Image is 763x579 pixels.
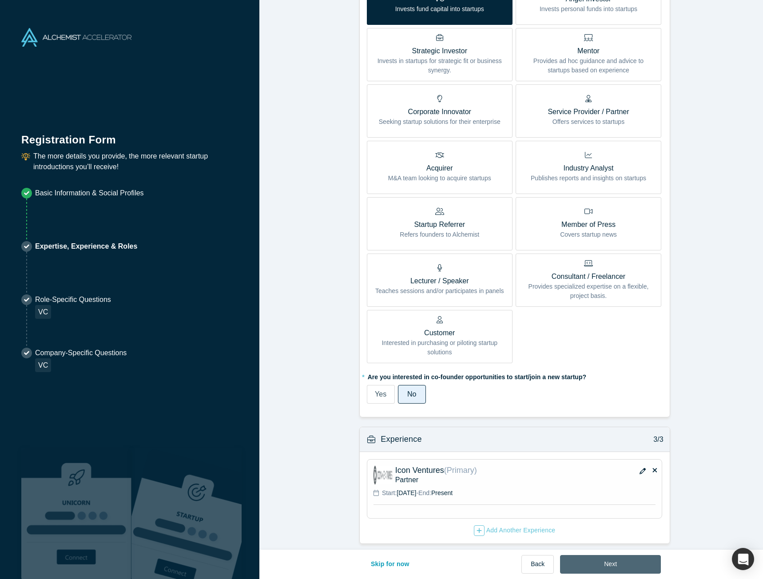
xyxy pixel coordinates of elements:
p: Covers startup news [560,230,617,239]
p: Refers founders to Alchemist [400,230,479,239]
span: Start: [382,489,397,496]
p: Partner [395,475,656,484]
p: Customer [374,328,506,338]
h3: Experience [381,433,422,445]
span: [DATE] [397,489,416,496]
p: Role-Specific Questions [35,294,111,305]
div: Add Another Experience [474,525,556,536]
p: Expertise, Experience & Roles [35,241,137,252]
div: VC [35,358,51,372]
p: Company-Specific Questions [35,348,127,358]
p: Teaches sessions and/or participates in panels [375,286,504,296]
p: The more details you provide, the more relevant startup introductions you’ll receive! [33,151,238,172]
p: Industry Analyst [531,163,646,174]
h1: Registration Form [21,123,238,148]
p: Strategic Investor [374,46,506,56]
p: Startup Referrer [400,219,479,230]
p: Basic Information & Social Profiles [35,188,144,198]
img: Prism AI [131,448,242,579]
p: Invests in startups for strategic fit or business synergy. [374,56,506,75]
p: Provides specialized expertise on a flexible, project basis. [522,282,655,301]
p: Invests personal funds into startups [540,4,637,14]
button: Skip for now [362,555,419,574]
p: Provides ad hoc guidance and advice to startups based on experience [522,56,655,75]
p: Interested in purchasing or piloting startup solutions [374,338,506,357]
button: Add Another Experience [473,525,556,536]
div: VC [35,305,51,319]
img: Alchemist Accelerator Logo [21,28,131,47]
label: Are you interested in co-founder opportunities to start/join a new startup? [367,369,663,382]
span: No [407,390,416,398]
p: Offers services to startups [548,117,629,127]
p: 3/3 [649,434,664,445]
p: Corporate Innovator [379,107,501,117]
p: Member of Press [560,219,617,230]
span: End: [418,489,431,496]
span: Present [431,489,453,496]
p: Lecturer / Speaker [375,276,504,286]
img: Robust Technologies [21,448,131,579]
p: Icon Ventures [395,466,591,475]
p: Publishes reports and insights on startups [531,174,646,183]
p: Mentor [522,46,655,56]
p: Service Provider / Partner [548,107,629,117]
button: Back [521,555,554,574]
button: Next [560,555,661,574]
p: Seeking startup solutions for their enterprise [379,117,501,127]
span: Yes [375,390,386,398]
span: (Primary) [444,466,477,475]
p: - [382,488,453,498]
p: Invests fund capital into startups [395,4,484,14]
p: M&A team looking to acquire startups [388,174,491,183]
p: Consultant / Freelancer [522,271,655,282]
p: Acquirer [388,163,491,174]
img: Icon Ventures logo [374,466,392,484]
